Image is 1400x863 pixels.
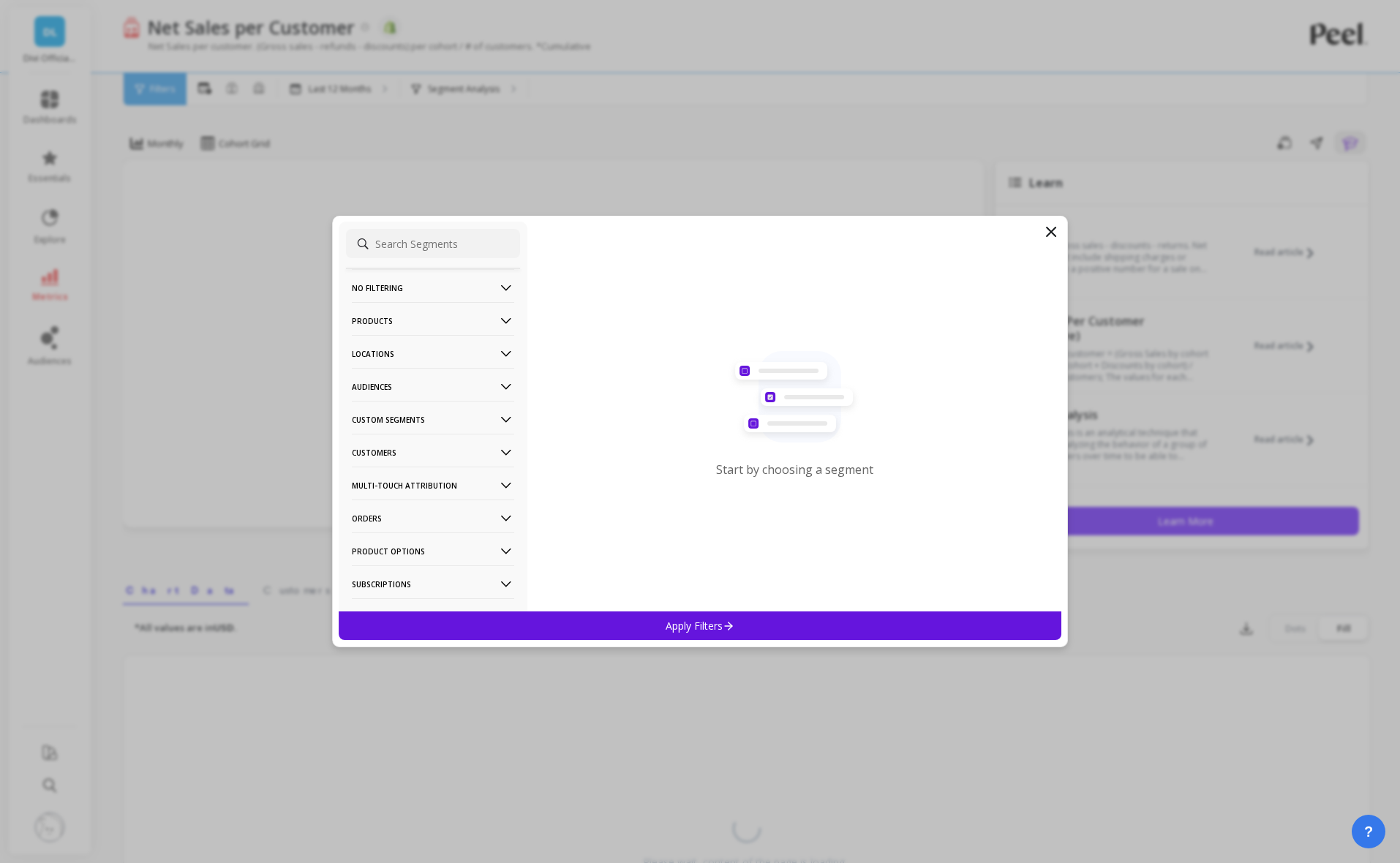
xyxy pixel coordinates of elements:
span: ? [1364,821,1373,842]
input: Search Segments [346,229,520,258]
p: Locations [352,335,514,372]
button: ? [1352,815,1385,848]
p: Custom Segments [352,401,514,438]
p: No filtering [352,269,514,306]
p: Product Options [352,532,514,570]
p: Products [352,302,514,339]
p: Customers [352,434,514,471]
p: Survey Questions [352,598,514,636]
p: Orders [352,500,514,537]
p: Apply Filters [666,619,735,633]
p: Subscriptions [352,565,514,603]
p: Audiences [352,368,514,405]
p: Multi-Touch Attribution [352,467,514,504]
p: Start by choosing a segment [716,461,873,478]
